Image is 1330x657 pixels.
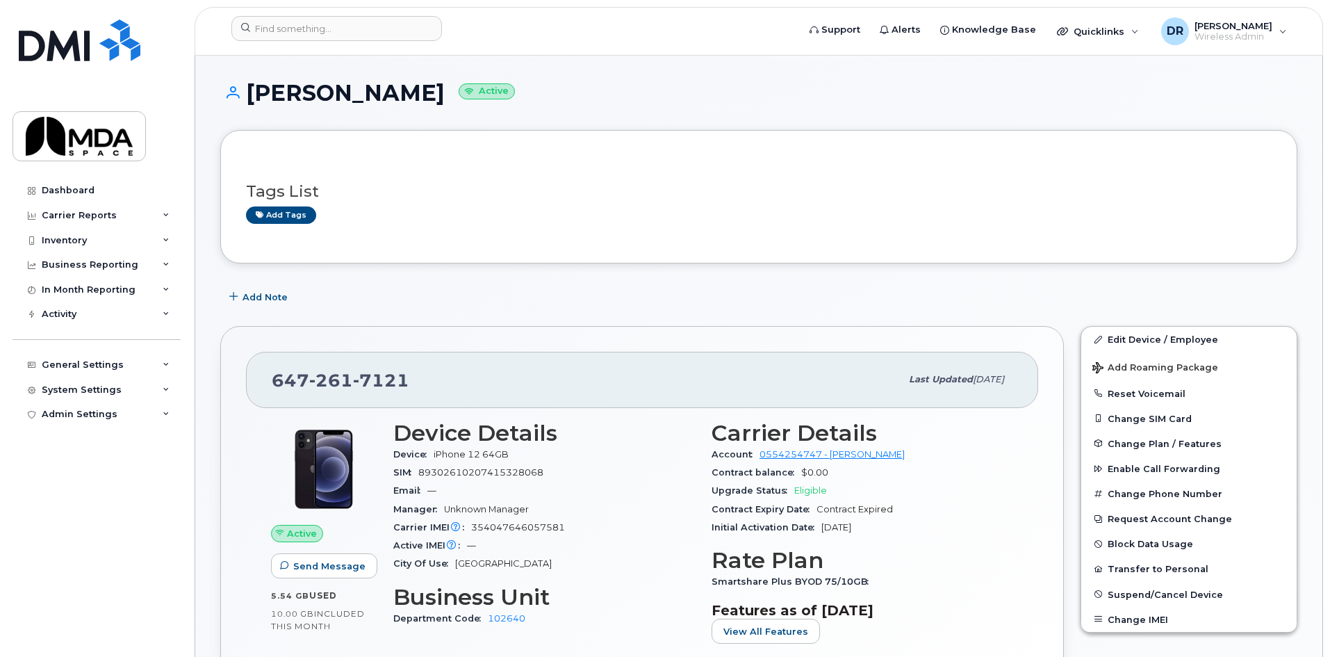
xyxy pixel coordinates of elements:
iframe: Messenger Launcher [1270,597,1320,647]
span: 89302610207415328068 [418,467,543,478]
a: Edit Device / Employee [1081,327,1297,352]
span: [DATE] [821,522,851,533]
button: Transfer to Personal [1081,556,1297,581]
span: [DATE] [973,374,1004,384]
span: used [309,590,337,601]
h3: Carrier Details [712,421,1013,446]
span: City Of Use [393,558,455,569]
span: Carrier IMEI [393,522,471,533]
span: Active [287,527,317,540]
span: Unknown Manager [444,504,529,514]
span: Smartshare Plus BYOD 75/10GB [712,576,876,587]
span: Send Message [293,560,366,573]
span: Account [712,449,760,460]
h1: [PERSON_NAME] [220,81,1297,105]
a: 102640 [488,613,525,624]
small: Active [459,83,515,99]
span: Change Plan / Features [1108,438,1222,448]
span: Manager [393,504,444,514]
span: Last updated [909,374,973,384]
span: [GEOGRAPHIC_DATA] [455,558,552,569]
span: Upgrade Status [712,485,794,496]
span: Add Note [243,291,288,304]
button: View All Features [712,619,820,644]
span: Initial Activation Date [712,522,821,533]
span: Eligible [794,485,827,496]
button: Change Plan / Features [1081,431,1297,456]
button: Add Note [220,284,299,309]
span: Device [393,449,434,460]
span: View All Features [723,625,808,638]
img: iPhone_12.jpg [282,428,366,511]
h3: Features as of [DATE] [712,602,1013,619]
button: Change Phone Number [1081,481,1297,506]
span: — [427,485,436,496]
h3: Device Details [393,421,695,446]
span: Email [393,485,427,496]
span: 261 [309,370,353,391]
button: Change IMEI [1081,607,1297,632]
button: Add Roaming Package [1081,352,1297,381]
span: 647 [272,370,409,391]
span: SIM [393,467,418,478]
span: Active IMEI [393,540,467,551]
button: Suspend/Cancel Device [1081,582,1297,607]
a: Add tags [246,206,316,224]
h3: Tags List [246,183,1272,200]
span: Add Roaming Package [1092,362,1218,375]
span: $0.00 [801,467,828,478]
button: Block Data Usage [1081,531,1297,556]
button: Change SIM Card [1081,406,1297,431]
span: included this month [271,608,365,631]
button: Send Message [271,553,377,578]
span: 7121 [353,370,409,391]
button: Request Account Change [1081,506,1297,531]
span: — [467,540,476,551]
button: Enable Call Forwarding [1081,456,1297,481]
span: Contract Expired [816,504,893,514]
h3: Business Unit [393,585,695,610]
span: Contract balance [712,467,801,478]
span: Suspend/Cancel Device [1108,589,1223,599]
span: 354047646057581 [471,522,565,533]
button: Reset Voicemail [1081,381,1297,406]
span: iPhone 12 64GB [434,449,509,460]
span: Department Code [393,613,488,624]
span: 10.00 GB [271,609,314,619]
a: 0554254747 - [PERSON_NAME] [760,449,905,460]
span: Contract Expiry Date [712,504,816,514]
span: 5.54 GB [271,591,309,601]
h3: Rate Plan [712,548,1013,573]
span: Enable Call Forwarding [1108,464,1220,474]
